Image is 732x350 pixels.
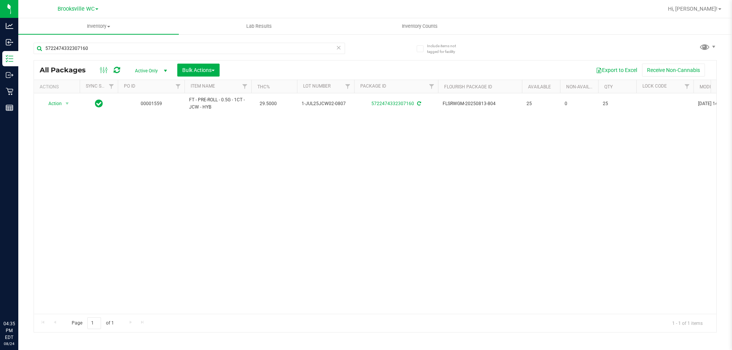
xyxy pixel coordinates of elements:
[565,100,594,107] span: 0
[3,320,15,341] p: 04:35 PM EDT
[256,98,281,109] span: 29.5000
[105,80,118,93] a: Filter
[3,341,15,347] p: 08/24
[87,317,101,329] input: 1
[58,6,95,12] span: Brooksville WC
[179,18,339,34] a: Lab Results
[427,43,465,54] span: Include items not tagged for facility
[6,104,13,112] inline-svg: Reports
[18,23,179,30] span: Inventory
[642,83,667,89] a: Lock Code
[591,64,642,77] button: Export to Excel
[124,83,135,89] a: PO ID
[668,6,718,12] span: Hi, [PERSON_NAME]!
[642,64,705,77] button: Receive Non-Cannabis
[425,80,438,93] a: Filter
[444,84,492,89] a: Flourish Package ID
[392,23,448,30] span: Inventory Counts
[6,71,13,79] inline-svg: Outbound
[6,38,13,46] inline-svg: Inbound
[336,43,341,53] span: Clear
[342,80,354,93] a: Filter
[6,55,13,62] inline-svg: Inventory
[236,23,282,30] span: Lab Results
[42,98,62,109] span: Action
[339,18,500,34] a: Inventory Counts
[603,100,632,107] span: 25
[6,22,13,30] inline-svg: Analytics
[172,80,185,93] a: Filter
[177,64,220,77] button: Bulk Actions
[257,84,270,89] a: THC%
[527,100,555,107] span: 25
[302,100,350,107] span: 1-JUL25JCW02-0807
[65,317,120,329] span: Page of 1
[371,101,414,106] a: 5722474332307160
[666,317,709,329] span: 1 - 1 of 1 items
[141,101,162,106] a: 00001559
[528,84,551,89] a: Available
[40,84,77,89] div: Actions
[191,83,215,89] a: Item Name
[63,98,72,109] span: select
[239,80,251,93] a: Filter
[86,83,115,89] a: Sync Status
[566,84,600,89] a: Non-Available
[34,43,345,54] input: Search Package ID, Item Name, SKU, Lot or Part Number...
[416,101,421,106] span: Sync from Compliance System
[40,66,93,74] span: All Packages
[189,96,247,111] span: FT - PRE-ROLL - 0.5G - 1CT - JCW - HYB
[443,100,517,107] span: FLSRWGM-20250813-804
[360,83,386,89] a: Package ID
[604,84,613,89] a: Qty
[182,67,215,73] span: Bulk Actions
[303,83,331,89] a: Lot Number
[18,18,179,34] a: Inventory
[95,98,103,109] span: In Sync
[681,80,693,93] a: Filter
[8,289,30,312] iframe: Resource center
[6,88,13,95] inline-svg: Retail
